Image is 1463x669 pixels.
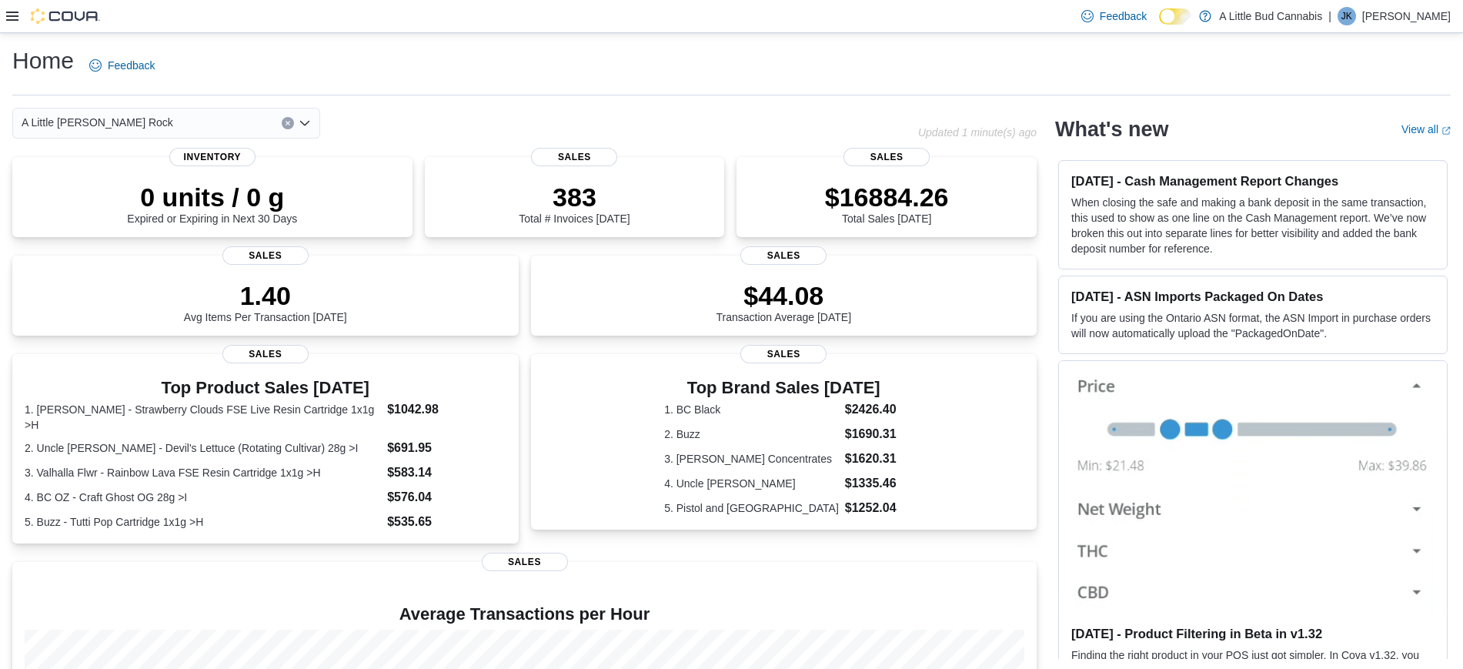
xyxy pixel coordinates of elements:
[387,463,506,482] dd: $583.14
[1071,289,1435,304] h3: [DATE] - ASN Imports Packaged On Dates
[519,182,630,225] div: Total # Invoices [DATE]
[740,345,827,363] span: Sales
[282,117,294,129] button: Clear input
[845,425,904,443] dd: $1690.31
[387,488,506,507] dd: $576.04
[825,182,949,225] div: Total Sales [DATE]
[1401,123,1451,135] a: View allExternal link
[740,246,827,265] span: Sales
[108,58,155,73] span: Feedback
[222,246,309,265] span: Sales
[664,500,839,516] dt: 5. Pistol and [GEOGRAPHIC_DATA]
[845,499,904,517] dd: $1252.04
[12,45,74,76] h1: Home
[1341,7,1352,25] span: JK
[664,402,839,417] dt: 1. BC Black
[25,514,381,530] dt: 5. Buzz - Tutti Pop Cartridge 1x1g >H
[127,182,297,212] p: 0 units / 0 g
[664,379,903,397] h3: Top Brand Sales [DATE]
[222,345,309,363] span: Sales
[1071,626,1435,641] h3: [DATE] - Product Filtering in Beta in v1.32
[845,450,904,468] dd: $1620.31
[387,513,506,531] dd: $535.65
[1441,126,1451,135] svg: External link
[1071,173,1435,189] h3: [DATE] - Cash Management Report Changes
[184,280,347,311] p: 1.40
[825,182,949,212] p: $16884.26
[25,490,381,505] dt: 4. BC OZ - Craft Ghost OG 28g >I
[31,8,100,24] img: Cova
[519,182,630,212] p: 383
[184,280,347,323] div: Avg Items Per Transaction [DATE]
[387,400,506,419] dd: $1042.98
[716,280,851,311] p: $44.08
[169,148,256,166] span: Inventory
[83,50,161,81] a: Feedback
[387,439,506,457] dd: $691.95
[1219,7,1322,25] p: A Little Bud Cannabis
[845,400,904,419] dd: $2426.40
[918,126,1037,139] p: Updated 1 minute(s) ago
[1159,8,1191,25] input: Dark Mode
[843,148,930,166] span: Sales
[531,148,617,166] span: Sales
[22,113,173,132] span: A Little [PERSON_NAME] Rock
[664,451,839,467] dt: 3. [PERSON_NAME] Concentrates
[299,117,311,129] button: Open list of options
[25,402,381,433] dt: 1. [PERSON_NAME] - Strawberry Clouds FSE Live Resin Cartridge 1x1g >H
[1100,8,1147,24] span: Feedback
[1071,310,1435,341] p: If you are using the Ontario ASN format, the ASN Import in purchase orders will now automatically...
[664,426,839,442] dt: 2. Buzz
[25,440,381,456] dt: 2. Uncle [PERSON_NAME] - Devil's Lettuce (Rotating Cultivar) 28g >I
[25,379,506,397] h3: Top Product Sales [DATE]
[25,465,381,480] dt: 3. Valhalla Flwr - Rainbow Lava FSE Resin Cartridge 1x1g >H
[482,553,568,571] span: Sales
[127,182,297,225] div: Expired or Expiring in Next 30 Days
[716,280,851,323] div: Transaction Average [DATE]
[25,605,1024,624] h4: Average Transactions per Hour
[1071,195,1435,256] p: When closing the safe and making a bank deposit in the same transaction, this used to show as one...
[1362,7,1451,25] p: [PERSON_NAME]
[1328,7,1331,25] p: |
[664,476,839,491] dt: 4. Uncle [PERSON_NAME]
[845,474,904,493] dd: $1335.46
[1075,1,1153,32] a: Feedback
[1338,7,1356,25] div: Jake Kearns
[1055,117,1168,142] h2: What's new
